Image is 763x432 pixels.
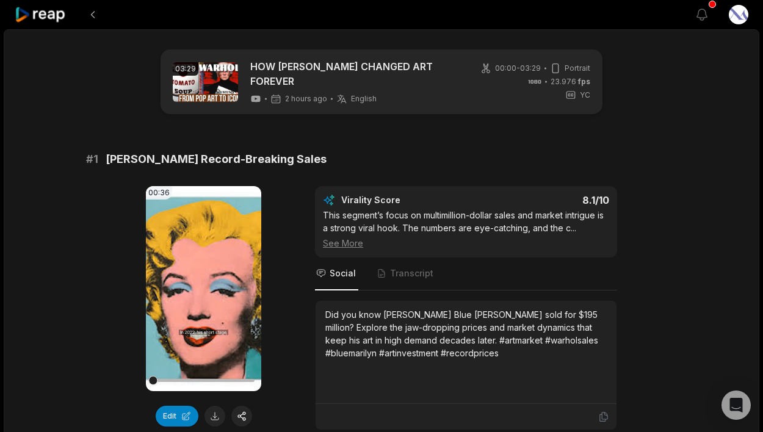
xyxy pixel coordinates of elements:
span: 23.976 [551,76,590,87]
span: English [351,94,377,104]
div: See More [323,237,609,250]
span: 00:00 - 03:29 [495,63,541,74]
div: 8.1 /10 [479,194,610,206]
a: HOW [PERSON_NAME] CHANGED ART FOREVER [250,59,461,88]
span: Social [330,267,356,279]
span: YC [580,90,590,101]
span: # 1 [86,151,98,168]
nav: Tabs [315,257,617,290]
span: Transcript [390,267,433,279]
button: Edit [156,406,198,427]
span: 2 hours ago [285,94,327,104]
div: Open Intercom Messenger [721,391,751,420]
div: Did you know [PERSON_NAME] Blue [PERSON_NAME] sold for $195 million? Explore the jaw-dropping pri... [325,308,607,359]
span: Portrait [565,63,590,74]
div: This segment’s focus on multimillion-dollar sales and market intrigue is a strong viral hook. The... [323,209,609,250]
span: [PERSON_NAME] Record-Breaking Sales [106,151,327,168]
span: fps [578,77,590,86]
video: Your browser does not support mp4 format. [146,186,261,391]
div: Virality Score [341,194,472,206]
